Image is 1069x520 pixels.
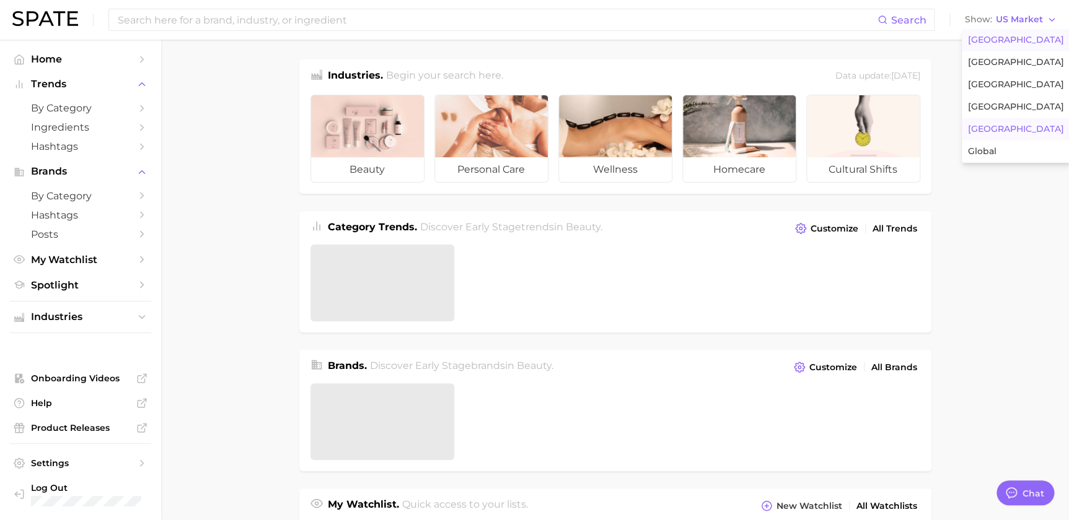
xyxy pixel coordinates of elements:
span: Ingredients [31,121,130,133]
span: My Watchlist [31,254,130,266]
a: Home [10,50,151,69]
span: Hashtags [31,209,130,221]
a: Ingredients [10,118,151,137]
span: Log Out [31,482,141,493]
span: beauty [566,221,600,233]
button: ShowUS Market [962,12,1060,28]
button: Customize [791,358,860,376]
span: cultural shifts [807,157,920,182]
span: Home [31,53,130,65]
a: Help [10,394,151,412]
a: homecare [682,95,796,183]
h2: Quick access to your lists. [402,497,528,514]
a: Spotlight [10,275,151,295]
span: New Watchlist [776,501,842,511]
h2: Begin your search here. [386,68,503,85]
a: beauty [310,95,425,183]
span: [GEOGRAPHIC_DATA] [968,102,1064,112]
a: Hashtags [10,137,151,156]
a: Settings [10,454,151,472]
span: homecare [683,157,796,182]
button: Industries [10,308,151,326]
h1: Industries. [328,68,383,85]
span: Customize [809,362,857,373]
button: New Watchlist [758,497,845,514]
a: Product Releases [10,418,151,437]
span: All Trends [873,223,917,234]
span: beauty [311,157,424,182]
span: [GEOGRAPHIC_DATA] [968,79,1064,90]
a: Onboarding Videos [10,369,151,388]
a: by Category [10,98,151,118]
span: Brands . [328,360,367,371]
span: [GEOGRAPHIC_DATA] [968,124,1064,134]
img: SPATE [12,11,78,26]
span: Help [31,397,130,409]
input: Search here for a brand, industry, or ingredient [117,9,878,30]
span: beauty [517,360,552,371]
span: Category Trends . [328,221,417,233]
span: Spotlight [31,279,130,291]
span: [GEOGRAPHIC_DATA] [968,35,1064,45]
span: by Category [31,190,130,202]
span: [GEOGRAPHIC_DATA] [968,57,1064,67]
span: Show [965,16,992,23]
a: wellness [558,95,672,183]
a: Hashtags [10,206,151,225]
div: Data update: [DATE] [835,68,920,85]
span: Trends [31,79,130,90]
span: Industries [31,311,130,323]
button: Customize [792,220,861,237]
span: US Market [996,16,1043,23]
a: personal care [434,95,548,183]
span: Discover Early Stage trends in . [420,221,602,233]
span: Posts [31,228,130,240]
button: Trends [10,75,151,93]
span: Settings [31,457,130,469]
span: Brands [31,166,130,177]
a: cultural shifts [806,95,920,183]
span: Discover Early Stage brands in . [370,360,553,371]
a: by Category [10,186,151,206]
a: All Brands [868,359,920,376]
a: All Trends [869,220,920,237]
span: personal care [435,157,548,182]
span: All Brands [871,362,917,373]
a: My Watchlist [10,250,151,269]
span: Hashtags [31,141,130,152]
button: Brands [10,162,151,181]
span: All Watchlists [856,501,917,511]
span: Global [968,146,996,157]
span: Customize [811,223,858,234]
span: Product Releases [31,422,130,433]
span: by Category [31,102,130,114]
span: Onboarding Videos [31,373,130,384]
h1: My Watchlist. [328,497,399,514]
span: Search [891,14,926,26]
a: Log out. Currently logged in with e-mail jek@cosmax.com. [10,479,151,510]
span: wellness [559,157,672,182]
a: Posts [10,225,151,244]
a: All Watchlists [853,498,920,514]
